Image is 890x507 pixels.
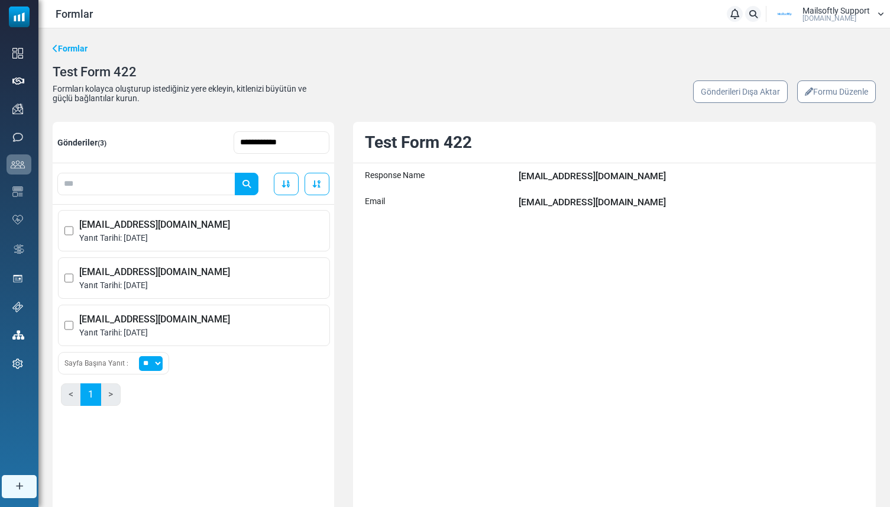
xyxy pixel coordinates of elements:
[53,84,326,103] div: Formları kolayca oluşturup istediğiniz yere ekleyin, kitlenizi büyütün ve güçlü bağlantılar kurun.
[802,15,856,22] span: [DOMAIN_NAME]
[12,48,23,59] img: dashboard-icon.svg
[9,7,30,27] img: mailsoftly_icon_blue_white.svg
[12,359,23,369] img: settings-icon.svg
[53,64,395,79] div: Test Form 422
[365,169,513,183] div: Response Name
[802,7,870,15] span: Mailsoftly Support
[79,279,323,292] span: Yanıt Tarihi: [DATE]
[365,195,513,209] div: Email
[57,138,106,147] span: Gönderiler
[58,380,122,409] nav: Page
[56,8,93,20] a: Formlar
[519,195,864,209] div: [EMAIL_ADDRESS][DOMAIN_NAME]
[12,104,23,114] img: campaigns-icon.png
[12,273,23,284] img: landing_pages.svg
[79,232,323,244] span: Yanıt Tarihi: [DATE]
[797,80,876,103] a: Formu Düzenle
[519,169,864,183] div: [EMAIL_ADDRESS][DOMAIN_NAME]
[98,139,106,147] span: (3)
[12,215,23,224] img: domain-health-icon.svg
[79,312,323,327] span: [EMAIL_ADDRESS][DOMAIN_NAME]
[64,358,128,369] span: Sayfa Başına Yanıt :
[12,302,23,312] img: support-icon.svg
[12,186,23,197] img: email-templates-icon.svg
[12,132,23,143] img: sms-icon.png
[770,5,884,23] a: User Logo Mailsoftly Support [DOMAIN_NAME]
[11,160,25,169] img: contacts-icon.svg
[12,243,25,256] img: workflow.svg
[80,383,101,406] a: 1
[79,218,323,232] span: [EMAIL_ADDRESS][DOMAIN_NAME]
[359,130,870,155] div: Test Form 422
[53,43,88,55] a: Formlar
[693,80,788,103] a: Gönderileri Dışa Aktar
[770,5,800,23] img: User Logo
[79,327,323,339] span: Yanıt Tarihi: [DATE]
[79,265,323,279] span: [EMAIL_ADDRESS][DOMAIN_NAME]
